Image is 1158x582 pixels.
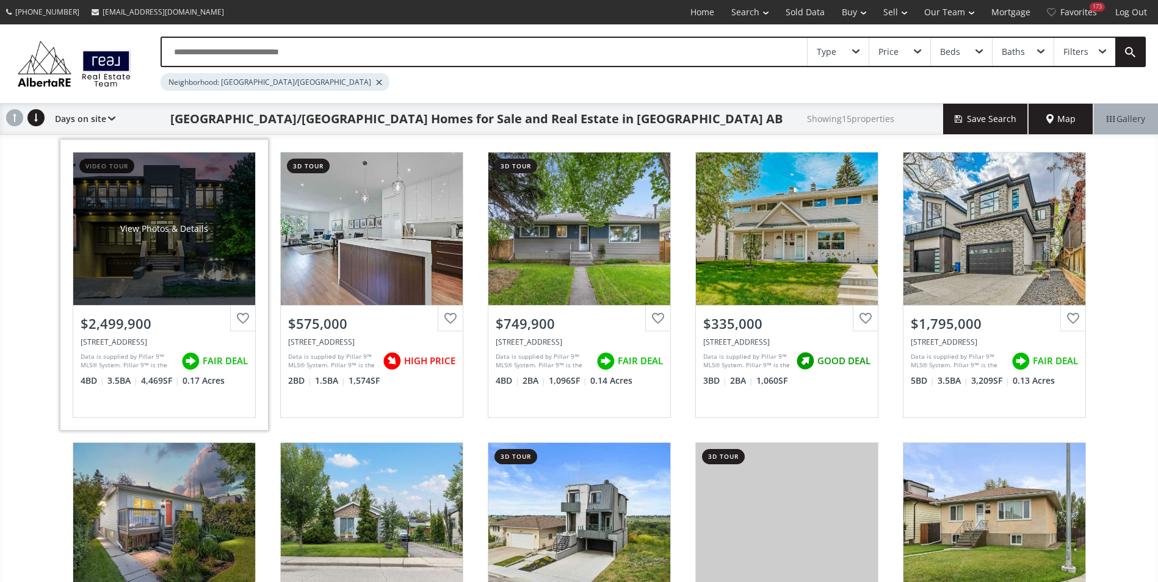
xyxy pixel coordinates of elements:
[549,375,587,387] span: 1,096 SF
[703,314,870,333] div: $335,000
[107,375,138,387] span: 3.5 BA
[911,375,935,387] span: 5 BD
[288,375,312,387] span: 2 BD
[683,140,891,430] a: $335,000[STREET_ADDRESS]Data is supplied by Pillar 9™ MLS® System. Pillar 9™ is the owner of the ...
[404,354,455,367] span: HIGH PRICE
[1063,48,1088,56] div: Filters
[911,352,1005,370] div: Data is supplied by Pillar 9™ MLS® System. Pillar 9™ is the owner of the copyright in its MLS® Sy...
[793,349,817,373] img: rating icon
[141,375,179,387] span: 4,469 SF
[268,140,476,430] a: 3d tour$575,000[STREET_ADDRESS]Data is supplied by Pillar 9™ MLS® System. Pillar 9™ is the owner ...
[161,73,389,91] div: Neighborhood: [GEOGRAPHIC_DATA]/[GEOGRAPHIC_DATA]
[891,140,1098,430] a: $1,795,000[STREET_ADDRESS]Data is supplied by Pillar 9™ MLS® System. Pillar 9™ is the owner of th...
[703,375,727,387] span: 3 BD
[730,375,753,387] span: 2 BA
[85,1,230,23] a: [EMAIL_ADDRESS][DOMAIN_NAME]
[476,140,683,430] a: 3d tour$749,900[STREET_ADDRESS]Data is supplied by Pillar 9™ MLS® System. Pillar 9™ is the owner ...
[120,223,208,235] div: View Photos & Details
[496,352,590,370] div: Data is supplied by Pillar 9™ MLS® System. Pillar 9™ is the owner of the copyright in its MLS® Sy...
[49,104,115,134] div: Days on site
[496,375,519,387] span: 4 BD
[807,114,894,123] h2: Showing 15 properties
[315,375,346,387] span: 1.5 BA
[1090,2,1105,12] div: 173
[81,352,175,370] div: Data is supplied by Pillar 9™ MLS® System. Pillar 9™ is the owner of the copyright in its MLS® Sy...
[590,375,632,387] span: 0.14 Acres
[1046,113,1076,125] span: Map
[817,354,870,367] span: GOOD DEAL
[81,375,104,387] span: 4 BD
[971,375,1010,387] span: 3,209 SF
[703,352,790,370] div: Data is supplied by Pillar 9™ MLS® System. Pillar 9™ is the owner of the copyright in its MLS® Sy...
[288,337,455,347] div: 455 20 Avenue NE, Calgary, AB T2E 1R3
[288,314,455,333] div: $575,000
[1013,375,1055,387] span: 0.13 Acres
[203,354,248,367] span: FAIR DEAL
[911,314,1078,333] div: $1,795,000
[817,48,836,56] div: Type
[60,140,268,430] a: video tourView Photos & Details$2,499,900[STREET_ADDRESS]Data is supplied by Pillar 9™ MLS® Syste...
[756,375,787,387] span: 1,060 SF
[81,337,248,347] div: 2216 8 Street NE, Calgary, AB T2E 4H6
[943,104,1029,134] button: Save Search
[1033,354,1078,367] span: FAIR DEAL
[523,375,546,387] span: 2 BA
[496,314,663,333] div: $749,900
[1029,104,1093,134] div: Map
[103,7,224,17] span: [EMAIL_ADDRESS][DOMAIN_NAME]
[349,375,380,387] span: 1,574 SF
[380,349,404,373] img: rating icon
[1008,349,1033,373] img: rating icon
[940,48,960,56] div: Beds
[593,349,618,373] img: rating icon
[938,375,968,387] span: 3.5 BA
[170,110,783,128] h1: [GEOGRAPHIC_DATA]/[GEOGRAPHIC_DATA] Homes for Sale and Real Estate in [GEOGRAPHIC_DATA] AB
[288,352,377,370] div: Data is supplied by Pillar 9™ MLS® System. Pillar 9™ is the owner of the copyright in its MLS® Sy...
[1002,48,1025,56] div: Baths
[1093,104,1158,134] div: Gallery
[1107,113,1145,125] span: Gallery
[183,375,225,387] span: 0.17 Acres
[178,349,203,373] img: rating icon
[878,48,899,56] div: Price
[496,337,663,347] div: 23 Moncton Road NE, Calgary, AB T2E 5P9
[15,7,79,17] span: [PHONE_NUMBER]
[81,314,248,333] div: $2,499,900
[618,354,663,367] span: FAIR DEAL
[12,38,136,90] img: Logo
[911,337,1078,347] div: 419 29 Avenue NE, Calgary, AB T2E 2C6
[703,337,870,347] div: 3317 6 Street NE, Calgary, AB T2E 8Y9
